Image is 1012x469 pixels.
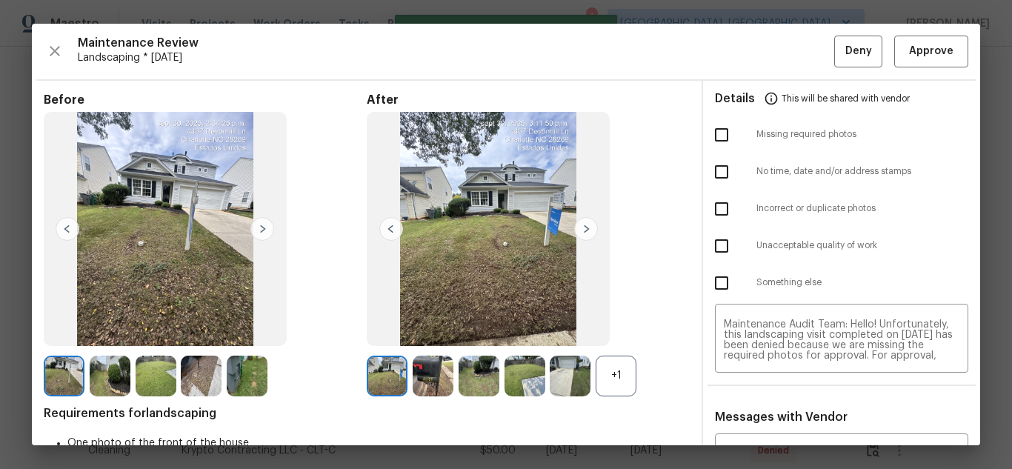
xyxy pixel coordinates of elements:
span: Maintenance Review [78,36,834,50]
li: One photo of the front of the house [67,436,690,450]
span: Incorrect or duplicate photos [756,202,968,215]
div: Missing required photos [703,116,980,153]
span: Landscaping * [DATE] [78,50,834,65]
textarea: Maintenance Audit Team: Hello! Unfortunately, this landscaping visit completed on [DATE] has been... [724,319,959,361]
span: This will be shared with vendor [782,81,910,116]
img: right-chevron-button-url [250,217,274,241]
div: Incorrect or duplicate photos [703,190,980,227]
span: Before [44,93,367,107]
span: Messages with Vendor [715,411,848,423]
span: No time, date and/or address stamps [756,165,968,178]
img: left-chevron-button-url [379,217,403,241]
span: Requirements for landscaping [44,406,690,421]
span: After [367,93,690,107]
span: Missing required photos [756,128,968,141]
button: Deny [834,36,882,67]
div: Unacceptable quality of work [703,227,980,265]
img: left-chevron-button-url [56,217,79,241]
span: Something else [756,276,968,289]
span: Details [715,81,755,116]
span: Deny [845,42,872,61]
div: +1 [596,356,636,396]
div: Something else [703,265,980,302]
div: No time, date and/or address stamps [703,153,980,190]
button: Approve [894,36,968,67]
span: Approve [909,42,953,61]
img: right-chevron-button-url [574,217,598,241]
span: Unacceptable quality of work [756,239,968,252]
